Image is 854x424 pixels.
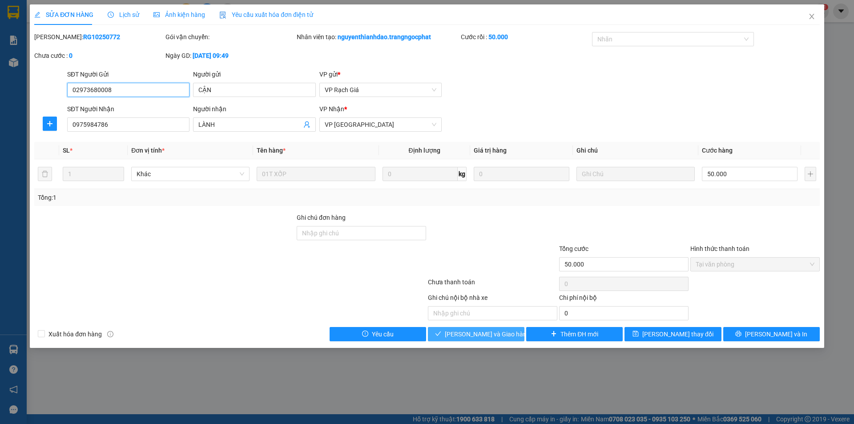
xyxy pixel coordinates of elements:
button: plusThêm ĐH mới [526,327,623,341]
div: Nhân viên tạo: [297,32,459,42]
span: Giá trị hàng [474,147,507,154]
span: Cước hàng [702,147,733,154]
span: Tên hàng [257,147,286,154]
span: VP Rạch Giá [325,83,436,97]
div: Tổng: 1 [38,193,330,202]
div: Gói vận chuyển: [165,32,295,42]
label: Hình thức thanh toán [690,245,749,252]
span: VP Nhận [319,105,344,113]
span: Địa chỉ: [85,41,148,61]
span: Tại văn phòng [696,258,814,271]
span: VP Hà Tiên [325,118,436,131]
button: delete [38,167,52,181]
span: Yêu cầu [372,329,394,339]
span: Điện thoại: [85,62,143,81]
button: printer[PERSON_NAME] và In [723,327,820,341]
div: [PERSON_NAME]: [34,32,164,42]
div: Người gửi [193,69,315,79]
label: Ghi chú đơn hàng [297,214,346,221]
span: Thêm ĐH mới [560,329,598,339]
span: Định lượng [409,147,440,154]
span: VP Rạch Giá [85,30,131,40]
span: Đơn vị tính [131,147,165,154]
span: picture [153,12,160,18]
span: Ảnh kiện hàng [153,11,205,18]
span: Lịch sử [108,11,139,18]
span: SỬA ĐƠN HÀNG [34,11,93,18]
span: SL [63,147,70,154]
button: Close [799,4,824,29]
b: RG10250772 [83,33,120,40]
span: user-add [303,121,310,128]
div: Cước rồi : [461,32,590,42]
div: SĐT Người Gửi [67,69,189,79]
b: nguyenthianhdao.trangngocphat [338,33,431,40]
div: Ngày GD: [165,51,295,61]
span: save [632,331,639,338]
span: Xuất hóa đơn hàng [45,329,105,339]
button: save[PERSON_NAME] thay đổi [624,327,721,341]
th: Ghi chú [573,142,698,159]
button: plus [43,117,57,131]
div: VP gửi [319,69,442,79]
b: 50.000 [488,33,508,40]
span: check [435,331,441,338]
button: exclamation-circleYêu cầu [330,327,426,341]
button: plus [805,167,816,181]
span: plus [551,331,557,338]
input: Ghi Chú [576,167,695,181]
div: Chưa thanh toán [427,277,558,293]
input: VD: Bàn, Ghế [257,167,375,181]
b: 0 [69,52,73,59]
span: close [808,13,815,20]
input: 0 [474,167,569,181]
span: Địa chỉ: [4,41,77,70]
b: [DATE] 09:49 [193,52,229,59]
span: Yêu cầu xuất hóa đơn điện tử [219,11,313,18]
span: printer [735,331,741,338]
img: icon [219,12,226,19]
span: [PERSON_NAME] thay đổi [642,329,713,339]
span: plus [43,120,56,127]
span: exclamation-circle [362,331,368,338]
input: Nhập ghi chú [428,306,557,320]
span: Tổng cước [559,245,588,252]
div: Ghi chú nội bộ nhà xe [428,293,557,306]
div: Chi phí nội bộ [559,293,689,306]
strong: 260A, [PERSON_NAME] [85,41,148,61]
strong: [STREET_ADDRESS] Châu [4,51,77,70]
input: Ghi chú đơn hàng [297,226,426,240]
button: check[PERSON_NAME] và Giao hàng [428,327,524,341]
div: Chưa cước : [34,51,164,61]
span: Khác [137,167,244,181]
div: SĐT Người Nhận [67,104,189,114]
span: kg [458,167,467,181]
span: clock-circle [108,12,114,18]
span: VP [GEOGRAPHIC_DATA] [4,20,83,40]
span: edit [34,12,40,18]
span: [PERSON_NAME] và In [745,329,807,339]
div: Người nhận [193,104,315,114]
strong: NHÀ XE [PERSON_NAME] [14,4,137,16]
span: [PERSON_NAME] và Giao hàng [445,329,530,339]
span: info-circle [107,331,113,337]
